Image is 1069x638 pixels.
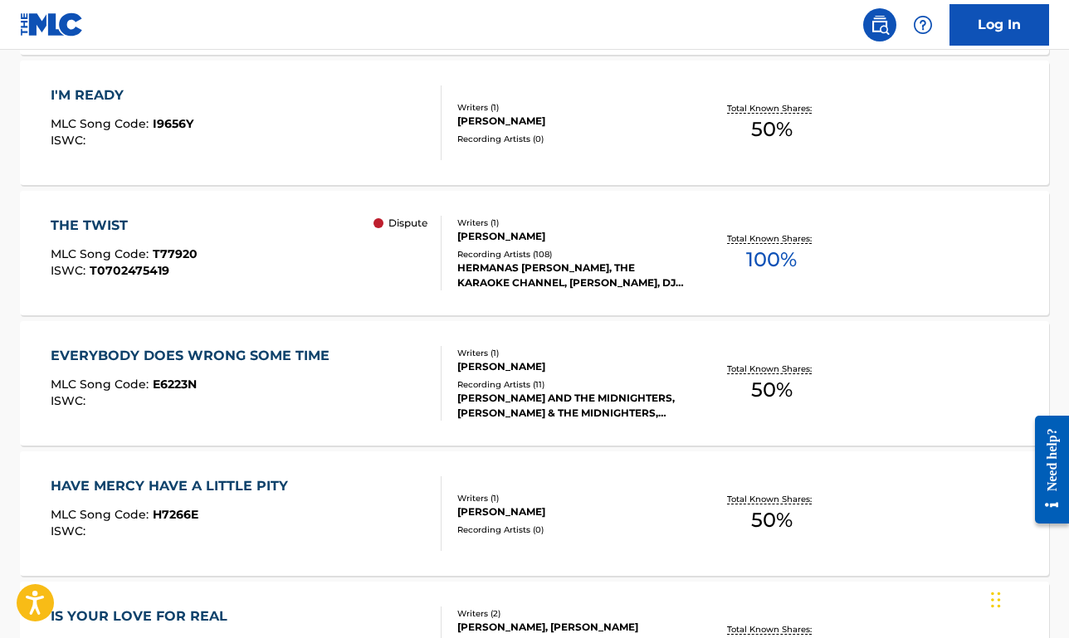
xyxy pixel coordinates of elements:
[20,191,1049,315] a: THE TWISTMLC Song Code:T77920ISWC:T0702475419 DisputeWriters (1)[PERSON_NAME]Recording Artists (1...
[20,12,84,37] img: MLC Logo
[51,507,153,522] span: MLC Song Code :
[906,8,940,41] div: Help
[727,493,816,505] p: Total Known Shares:
[727,232,816,245] p: Total Known Shares:
[457,620,686,635] div: [PERSON_NAME], [PERSON_NAME]
[457,101,686,114] div: Writers ( 1 )
[457,114,686,129] div: [PERSON_NAME]
[457,359,686,374] div: [PERSON_NAME]
[457,504,686,519] div: [PERSON_NAME]
[457,347,686,359] div: Writers ( 1 )
[457,492,686,504] div: Writers ( 1 )
[51,116,153,131] span: MLC Song Code :
[457,248,686,261] div: Recording Artists ( 108 )
[457,133,686,145] div: Recording Artists ( 0 )
[90,263,169,278] span: T0702475419
[388,216,427,231] p: Dispute
[51,476,296,496] div: HAVE MERCY HAVE A LITTLE PITY
[986,558,1069,638] iframe: Chat Widget
[727,623,816,636] p: Total Known Shares:
[457,217,686,229] div: Writers ( 1 )
[153,377,197,392] span: E6223N
[870,15,890,35] img: search
[20,61,1049,185] a: I'M READYMLC Song Code:I9656YISWC:Writers (1)[PERSON_NAME]Recording Artists (0)Total Known Shares...
[51,524,90,538] span: ISWC :
[457,378,686,391] div: Recording Artists ( 11 )
[1023,403,1069,537] iframe: Resource Center
[51,346,338,366] div: EVERYBODY DOES WRONG SOME TIME
[457,607,686,620] div: Writers ( 2 )
[991,575,1001,625] div: Drag
[746,245,797,275] span: 100 %
[457,229,686,244] div: [PERSON_NAME]
[913,15,933,35] img: help
[51,263,90,278] span: ISWC :
[949,4,1049,46] a: Log In
[51,393,90,408] span: ISWC :
[51,216,198,236] div: THE TWIST
[751,375,793,405] span: 50 %
[863,8,896,41] a: Public Search
[20,321,1049,446] a: EVERYBODY DOES WRONG SOME TIMEMLC Song Code:E6223NISWC:Writers (1)[PERSON_NAME]Recording Artists ...
[51,133,90,148] span: ISWC :
[727,102,816,114] p: Total Known Shares:
[751,114,793,144] span: 50 %
[457,524,686,536] div: Recording Artists ( 0 )
[51,85,193,105] div: I'M READY
[457,391,686,421] div: [PERSON_NAME] AND THE MIDNIGHTERS, [PERSON_NAME] & THE MIDNIGHTERS, [PERSON_NAME], [PERSON_NAME] ...
[20,451,1049,576] a: HAVE MERCY HAVE A LITTLE PITYMLC Song Code:H7266EISWC:Writers (1)[PERSON_NAME]Recording Artists (...
[751,505,793,535] span: 50 %
[51,606,236,626] div: IS YOUR LOVE FOR REAL
[153,507,198,522] span: H7266E
[51,246,153,261] span: MLC Song Code :
[153,116,193,131] span: I9656Y
[153,246,198,261] span: T77920
[51,377,153,392] span: MLC Song Code :
[727,363,816,375] p: Total Known Shares:
[457,261,686,290] div: HERMANAS [PERSON_NAME], THE KARAOKE CHANNEL, [PERSON_NAME], DJ IN THE NIGHT, THE DRIFTERS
